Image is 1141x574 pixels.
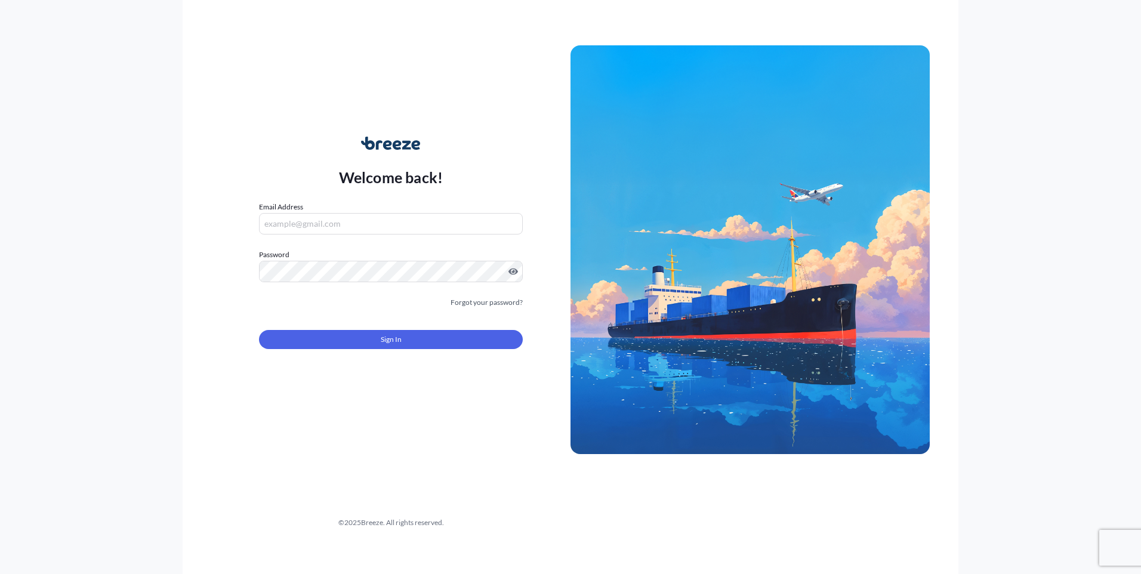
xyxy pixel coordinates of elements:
[259,330,523,349] button: Sign In
[451,297,523,308] a: Forgot your password?
[339,168,443,187] p: Welcome back!
[211,517,570,529] div: © 2025 Breeze. All rights reserved.
[570,45,930,453] img: Ship illustration
[259,213,523,234] input: example@gmail.com
[259,201,303,213] label: Email Address
[259,249,523,261] label: Password
[508,267,518,276] button: Show password
[381,334,402,345] span: Sign In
